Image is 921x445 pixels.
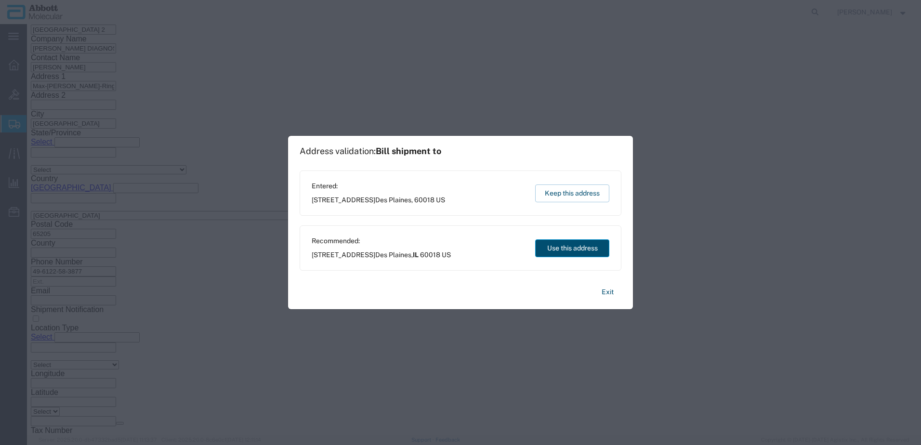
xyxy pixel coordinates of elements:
[376,146,441,156] span: Bill shipment to
[312,195,445,205] span: [STREET_ADDRESS] ,
[413,251,419,259] span: IL
[535,184,609,202] button: Keep this address
[375,196,411,204] span: Des Plaines
[300,146,441,157] h1: Address validation:
[312,250,451,260] span: [STREET_ADDRESS] ,
[312,236,451,246] span: Recommended:
[375,251,411,259] span: Des Plaines
[436,196,445,204] span: US
[414,196,434,204] span: 60018
[535,239,609,257] button: Use this address
[442,251,451,259] span: US
[312,181,445,191] span: Entered:
[594,284,621,301] button: Exit
[420,251,440,259] span: 60018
